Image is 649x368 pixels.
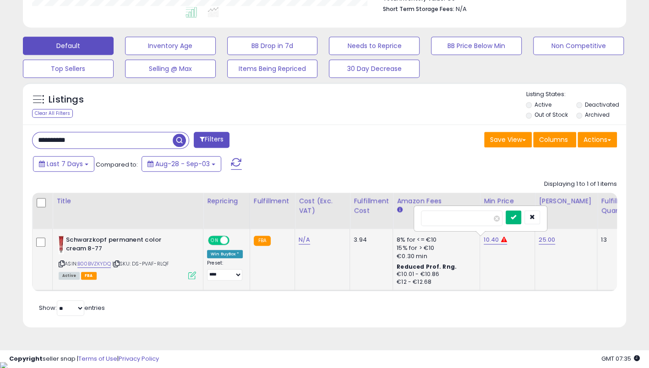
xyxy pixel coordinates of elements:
div: Amazon Fees [397,196,476,206]
span: All listings currently available for purchase on Amazon [59,272,80,280]
button: Last 7 Days [33,156,94,172]
b: Short Term Storage Fees: [382,5,454,13]
div: €10.01 - €10.86 [397,271,473,278]
div: [PERSON_NAME] [539,196,593,206]
h5: Listings [49,93,84,106]
div: €12 - €12.68 [397,278,473,286]
label: Out of Stock [534,111,568,119]
div: Win BuyBox * [207,250,243,258]
b: Schwarzkopf permanent color cream 8-77 [66,236,177,255]
a: Terms of Use [78,354,117,363]
button: Actions [578,132,617,147]
span: 2025-09-11 07:35 GMT [601,354,640,363]
small: Amazon Fees. [397,206,402,214]
div: 8% for <= €10 [397,236,473,244]
p: Listing States: [526,90,626,99]
a: 25.00 [539,235,555,244]
span: Compared to: [96,160,138,169]
button: Inventory Age [125,37,216,55]
div: €0.30 min [397,252,473,260]
button: Top Sellers [23,60,114,78]
div: seller snap | | [9,355,159,363]
div: Title [56,196,199,206]
button: Save View [484,132,532,147]
div: Min Price [484,196,531,206]
label: Archived [585,111,610,119]
div: Cost (Exc. VAT) [299,196,346,216]
a: B00BVZKYDQ [77,260,111,268]
span: OFF [228,237,243,244]
div: Repricing [207,196,246,206]
span: N/A [455,5,466,13]
div: 13 [601,236,629,244]
strong: Copyright [9,354,43,363]
button: Selling @ Max [125,60,216,78]
div: Fulfillable Quantity [601,196,633,216]
button: Filters [194,132,229,148]
span: ON [209,237,220,244]
button: Columns [533,132,576,147]
span: FBA [81,272,97,280]
b: Reduced Prof. Rng. [397,263,457,271]
span: Last 7 Days [47,159,83,168]
a: 10.40 [484,235,499,244]
button: Non Competitive [533,37,624,55]
div: Preset: [207,260,243,281]
a: N/A [299,235,310,244]
span: | SKU: DS-PVAF-RLQF [112,260,169,267]
button: Needs to Reprice [329,37,420,55]
img: 415ldiH+yXL._SL40_.jpg [59,236,64,254]
span: Show: entries [39,303,105,312]
div: 3.94 [354,236,386,244]
span: Aug-28 - Sep-03 [155,159,210,168]
button: Default [23,37,114,55]
div: 15% for > €10 [397,244,473,252]
small: FBA [254,236,271,246]
div: ASIN: [59,236,196,278]
button: 30 Day Decrease [329,60,420,78]
div: Clear All Filters [32,109,73,118]
div: Fulfillment [254,196,291,206]
label: Deactivated [585,101,619,108]
a: Privacy Policy [119,354,159,363]
span: Columns [539,135,568,144]
button: Aug-28 - Sep-03 [142,156,221,172]
button: Items Being Repriced [227,60,318,78]
div: Fulfillment Cost [354,196,389,216]
button: BB Drop in 7d [227,37,318,55]
button: BB Price Below Min [431,37,522,55]
label: Active [534,101,551,108]
div: Displaying 1 to 1 of 1 items [544,180,617,189]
